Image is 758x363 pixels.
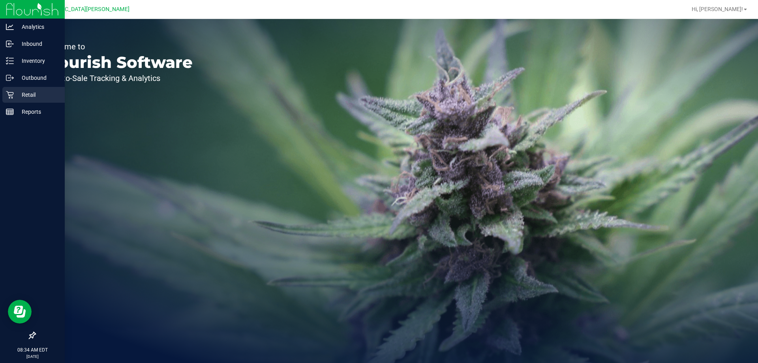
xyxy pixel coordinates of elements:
[32,6,129,13] span: [GEOGRAPHIC_DATA][PERSON_NAME]
[4,354,61,359] p: [DATE]
[8,300,32,324] iframe: Resource center
[6,23,14,31] inline-svg: Analytics
[6,108,14,116] inline-svg: Reports
[14,22,61,32] p: Analytics
[14,107,61,117] p: Reports
[43,55,193,70] p: Flourish Software
[6,91,14,99] inline-svg: Retail
[43,43,193,51] p: Welcome to
[14,39,61,49] p: Inbound
[14,73,61,83] p: Outbound
[6,40,14,48] inline-svg: Inbound
[4,346,61,354] p: 08:34 AM EDT
[14,90,61,100] p: Retail
[14,56,61,66] p: Inventory
[6,74,14,82] inline-svg: Outbound
[692,6,743,12] span: Hi, [PERSON_NAME]!
[6,57,14,65] inline-svg: Inventory
[43,74,193,82] p: Seed-to-Sale Tracking & Analytics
